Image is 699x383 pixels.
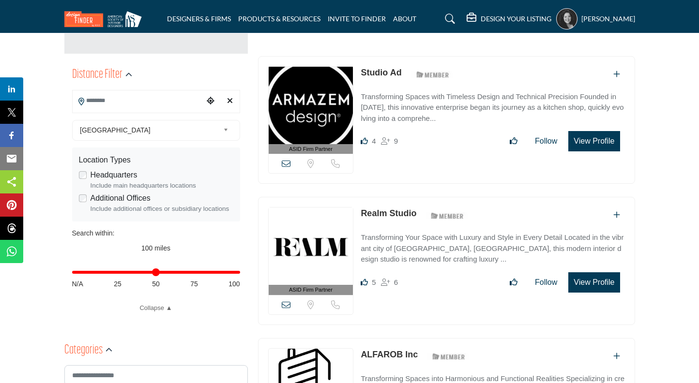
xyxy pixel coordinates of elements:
a: Add To List [613,70,620,78]
p: Realm Studio [361,207,416,220]
span: 100 miles [141,244,170,252]
span: N/A [72,279,83,289]
input: Search Location [73,91,203,110]
i: Likes [361,137,368,145]
img: Site Logo [64,11,147,27]
button: Like listing [503,273,524,292]
div: Followers [381,277,398,288]
a: ASID Firm Partner [269,67,353,154]
a: Add To List [613,211,620,219]
span: 100 [228,279,240,289]
a: Transforming Spaces with Timeless Design and Technical Precision Founded in [DATE], this innovati... [361,86,624,124]
label: Headquarters [91,169,137,181]
a: Transforming Your Space with Luxury and Style in Every Detail Located in the vibrant city of [GEO... [361,226,624,265]
h5: [PERSON_NAME] [581,14,635,24]
span: 9 [394,137,398,145]
span: 4 [372,137,376,145]
button: Like listing [503,132,524,151]
a: Realm Studio [361,208,416,218]
span: 50 [152,279,160,289]
p: Studio Ad [361,66,401,79]
span: ASID Firm Partner [289,286,333,294]
a: Collapse ▲ [72,303,240,313]
h5: DESIGN YOUR LISTING [481,15,551,23]
button: Show hide supplier dropdown [556,8,577,29]
button: Follow [529,273,563,292]
a: ALFAROB Inc [361,350,418,359]
div: Search within: [72,228,240,238]
h2: Distance Filter [72,66,122,84]
span: 75 [190,279,198,289]
a: Search [436,11,461,27]
a: Add To List [613,352,620,360]
a: Studio Ad [361,68,401,77]
p: Transforming Spaces with Timeless Design and Technical Precision Founded in [DATE], this innovati... [361,91,624,124]
div: DESIGN YOUR LISTING [467,13,551,25]
div: Clear search location [223,91,237,112]
a: PRODUCTS & RESOURCES [238,15,320,23]
span: 6 [394,278,398,286]
button: View Profile [568,131,620,151]
span: [GEOGRAPHIC_DATA] [80,124,219,136]
div: Location Types [79,154,233,166]
div: Include additional offices or subsidiary locations [91,204,233,214]
h2: Categories [64,342,103,359]
i: Likes [361,279,368,286]
a: ABOUT [393,15,416,23]
span: 25 [114,279,122,289]
div: Choose your current location [203,91,218,112]
span: ASID Firm Partner [289,145,333,153]
a: INVITE TO FINDER [328,15,386,23]
label: Additional Offices [91,192,151,204]
img: Studio Ad [269,67,353,144]
a: DESIGNERS & FIRMS [167,15,231,23]
img: ASID Members Badge Icon [425,209,469,221]
button: Follow [529,132,563,151]
img: ASID Members Badge Icon [411,69,455,81]
img: ASID Members Badge Icon [427,351,471,363]
a: ASID Firm Partner [269,207,353,295]
p: Transforming Your Space with Luxury and Style in Every Detail Located in the vibrant city of [GEO... [361,232,624,265]
p: ALFAROB Inc [361,348,418,361]
div: Followers [381,135,398,147]
div: Include main headquarters locations [91,181,233,191]
button: View Profile [568,272,620,293]
img: Realm Studio [269,207,353,285]
span: 5 [372,278,376,286]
